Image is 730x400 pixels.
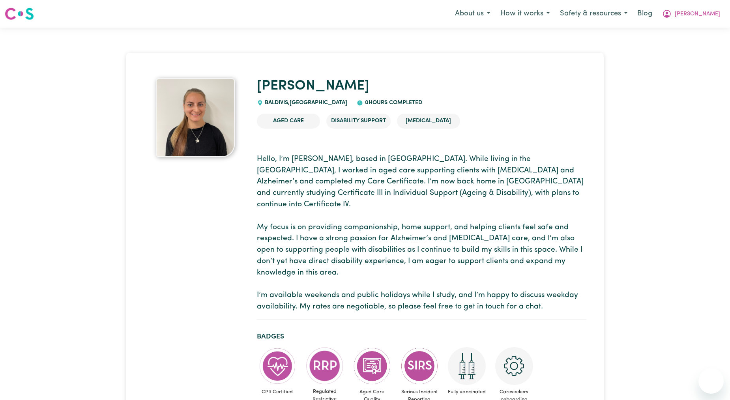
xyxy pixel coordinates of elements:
[446,385,487,399] span: Fully vaccinated
[144,78,247,157] a: Rachelle's profile picture'
[257,333,586,341] h2: Badges
[306,347,344,385] img: CS Academy: Regulated Restrictive Practices course completed
[263,100,348,106] span: BALDIVIS , [GEOGRAPHIC_DATA]
[5,7,34,21] img: Careseekers logo
[495,6,555,22] button: How it works
[257,114,320,129] li: Aged Care
[257,79,369,93] a: [PERSON_NAME]
[258,347,296,385] img: Care and support worker has completed CPR Certification
[353,347,391,385] img: CS Academy: Aged Care Quality Standards & Code of Conduct course completed
[495,347,533,385] img: CS Academy: Careseekers Onboarding course completed
[555,6,633,22] button: Safety & resources
[326,114,391,129] li: Disability Support
[5,5,34,23] a: Careseekers logo
[397,114,460,129] li: [MEDICAL_DATA]
[698,368,724,394] iframe: Button to launch messaging window
[257,385,298,399] span: CPR Certified
[257,154,586,313] p: Hello, I’m [PERSON_NAME], based in [GEOGRAPHIC_DATA]. While living in the [GEOGRAPHIC_DATA], I wo...
[156,78,235,157] img: Rachelle
[633,5,657,22] a: Blog
[448,347,486,385] img: Care and support worker has received 2 doses of COVID-19 vaccine
[657,6,725,22] button: My Account
[363,100,422,106] span: 0 hours completed
[401,347,438,385] img: CS Academy: Serious Incident Reporting Scheme course completed
[675,10,720,19] span: [PERSON_NAME]
[450,6,495,22] button: About us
